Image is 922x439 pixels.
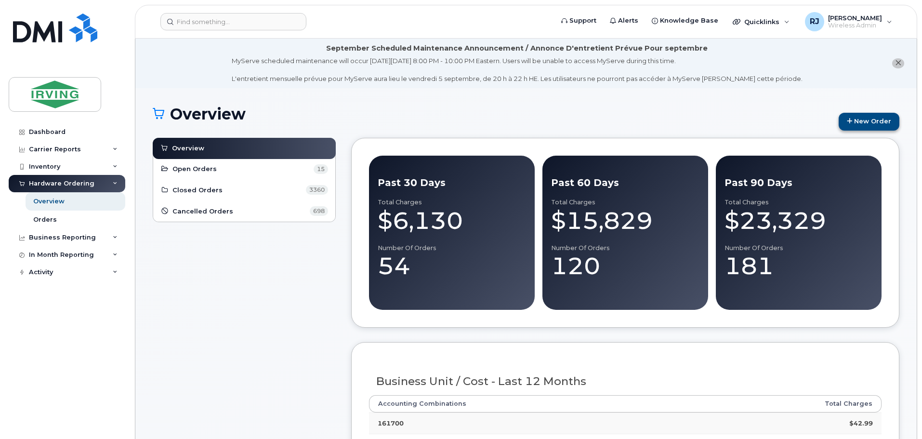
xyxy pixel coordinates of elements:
div: 181 [724,252,873,280]
a: New Order [839,113,899,131]
button: close notification [892,58,904,68]
strong: $42.99 [849,419,873,427]
div: Number of Orders [724,244,873,252]
a: Closed Orders 3360 [160,185,328,196]
div: Past 60 Days [551,176,699,190]
div: Number of Orders [551,244,699,252]
h1: Overview [153,106,834,122]
div: 54 [378,252,526,280]
span: 698 [310,206,328,216]
a: Open Orders 15 [160,163,328,175]
h3: Business Unit / Cost - Last 12 Months [376,375,875,387]
div: September Scheduled Maintenance Announcement / Annonce D'entretient Prévue Pour septembre [326,43,708,53]
strong: 161700 [378,419,404,427]
span: 3360 [306,185,328,195]
div: 120 [551,252,699,280]
div: Number of Orders [378,244,526,252]
div: Past 30 Days [378,176,526,190]
th: Total Charges [703,395,882,412]
div: Total Charges [724,199,873,206]
a: Cancelled Orders 698 [160,205,328,217]
span: Closed Orders [172,186,223,195]
span: Overview [172,144,204,153]
div: Total Charges [551,199,699,206]
span: Open Orders [172,164,217,173]
span: Cancelled Orders [172,207,233,216]
div: Past 90 Days [724,176,873,190]
span: 15 [314,164,328,174]
a: Overview [160,143,329,154]
th: Accounting Combinations [369,395,703,412]
div: $23,329 [724,206,873,235]
div: $15,829 [551,206,699,235]
div: MyServe scheduled maintenance will occur [DATE][DATE] 8:00 PM - 10:00 PM Eastern. Users will be u... [232,56,803,83]
div: $6,130 [378,206,526,235]
div: Total Charges [378,199,526,206]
